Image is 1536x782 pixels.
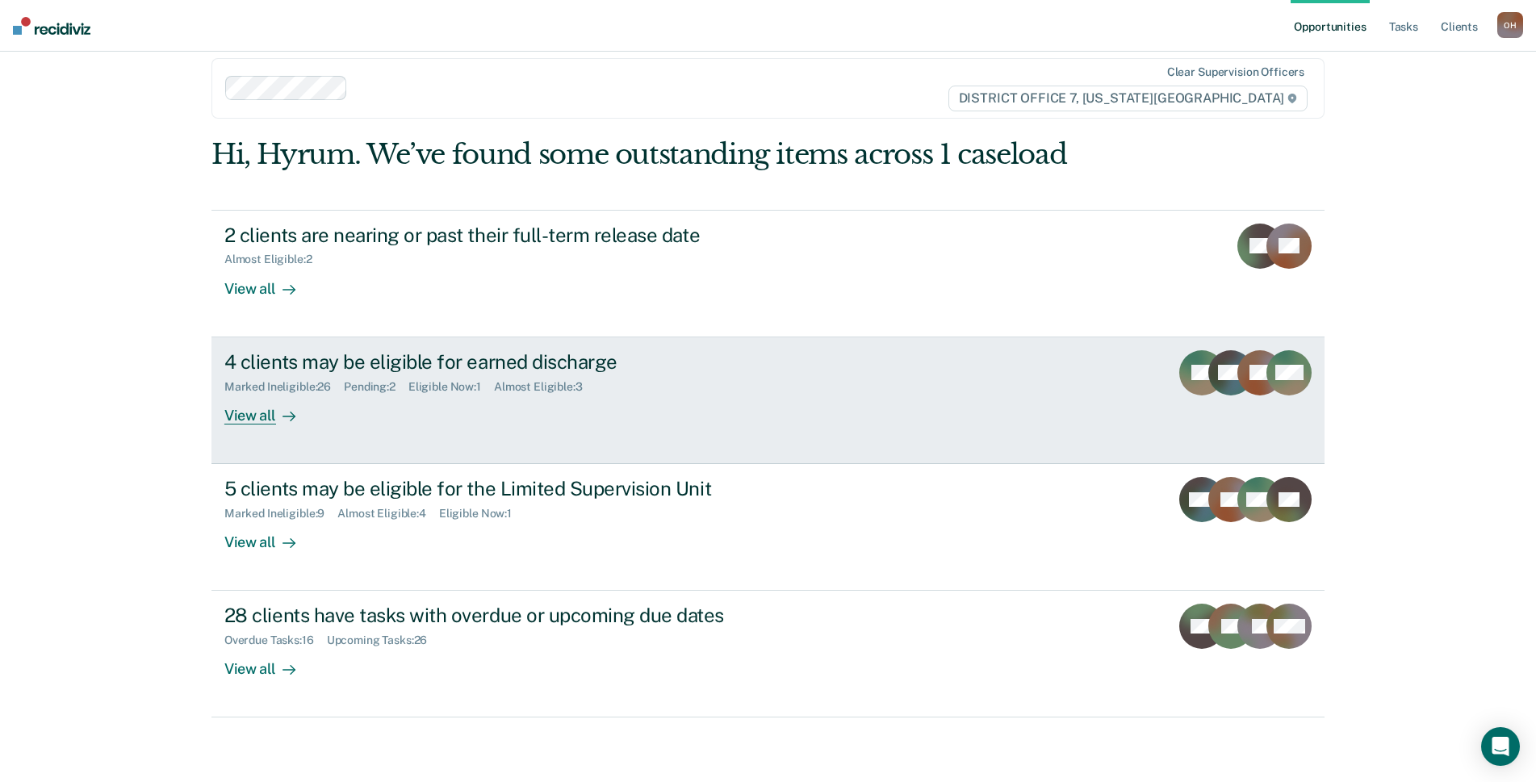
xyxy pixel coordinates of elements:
a: 2 clients are nearing or past their full-term release dateAlmost Eligible:2View all [211,210,1325,337]
div: 2 clients are nearing or past their full-term release date [224,224,791,247]
div: Eligible Now : 1 [439,507,525,521]
div: Almost Eligible : 4 [337,507,439,521]
img: Recidiviz [13,17,90,35]
div: 4 clients may be eligible for earned discharge [224,350,791,374]
div: 5 clients may be eligible for the Limited Supervision Unit [224,477,791,500]
div: Upcoming Tasks : 26 [327,634,441,647]
div: Almost Eligible : 3 [494,380,596,394]
button: OH [1497,12,1523,38]
div: Clear supervision officers [1167,65,1304,79]
a: 5 clients may be eligible for the Limited Supervision UnitMarked Ineligible:9Almost Eligible:4Eli... [211,464,1325,591]
div: Marked Ineligible : 9 [224,507,337,521]
div: Overdue Tasks : 16 [224,634,327,647]
div: O H [1497,12,1523,38]
div: Marked Ineligible : 26 [224,380,344,394]
div: Hi, Hyrum. We’ve found some outstanding items across 1 caseload [211,138,1102,171]
div: Open Intercom Messenger [1481,727,1520,766]
div: View all [224,266,315,298]
div: Eligible Now : 1 [408,380,494,394]
div: Almost Eligible : 2 [224,253,325,266]
a: 4 clients may be eligible for earned dischargeMarked Ineligible:26Pending:2Eligible Now:1Almost E... [211,337,1325,464]
span: DISTRICT OFFICE 7, [US_STATE][GEOGRAPHIC_DATA] [948,86,1308,111]
div: View all [224,521,315,552]
div: View all [224,647,315,679]
div: 28 clients have tasks with overdue or upcoming due dates [224,604,791,627]
div: Pending : 2 [344,380,408,394]
a: 28 clients have tasks with overdue or upcoming due datesOverdue Tasks:16Upcoming Tasks:26View all [211,591,1325,717]
div: View all [224,393,315,424]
